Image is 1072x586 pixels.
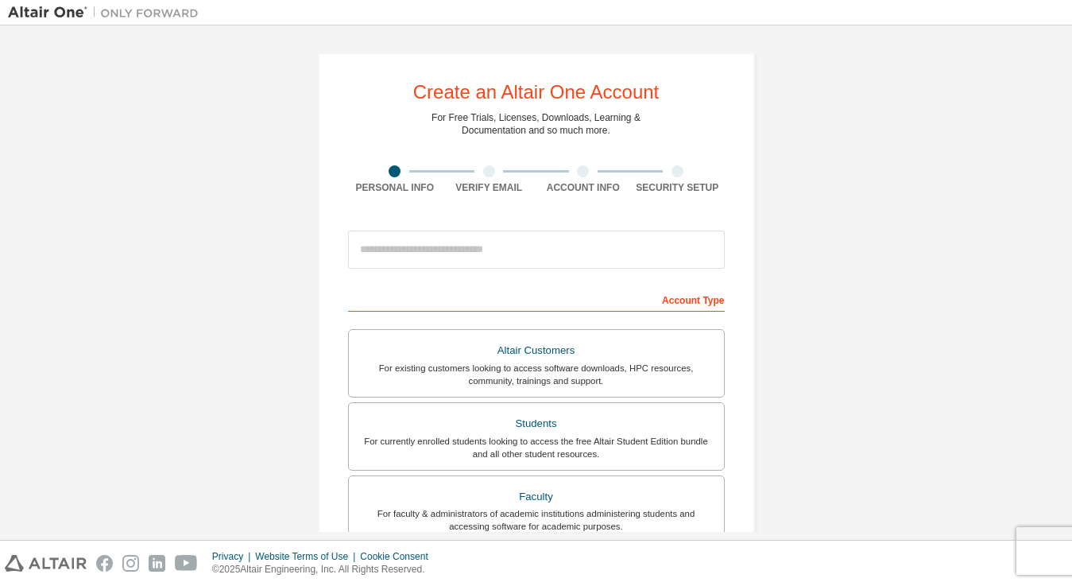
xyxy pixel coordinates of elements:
div: Verify Email [442,181,536,194]
img: facebook.svg [96,555,113,572]
div: Altair Customers [358,340,714,362]
div: Privacy [212,550,255,563]
div: For existing customers looking to access software downloads, HPC resources, community, trainings ... [358,362,714,387]
div: For currently enrolled students looking to access the free Altair Student Edition bundle and all ... [358,435,714,460]
div: Create an Altair One Account [413,83,660,102]
img: altair_logo.svg [5,555,87,572]
div: Account Type [348,286,725,312]
img: Altair One [8,5,207,21]
div: Security Setup [630,181,725,194]
p: © 2025 Altair Engineering, Inc. All Rights Reserved. [212,563,438,576]
img: instagram.svg [122,555,139,572]
div: Website Terms of Use [255,550,360,563]
div: For Free Trials, Licenses, Downloads, Learning & Documentation and so much more. [432,111,640,137]
div: Personal Info [348,181,443,194]
div: Faculty [358,486,714,508]
img: youtube.svg [175,555,198,572]
div: Students [358,413,714,435]
div: For faculty & administrators of academic institutions administering students and accessing softwa... [358,507,714,533]
div: Account Info [536,181,631,194]
div: Cookie Consent [360,550,437,563]
img: linkedin.svg [149,555,165,572]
